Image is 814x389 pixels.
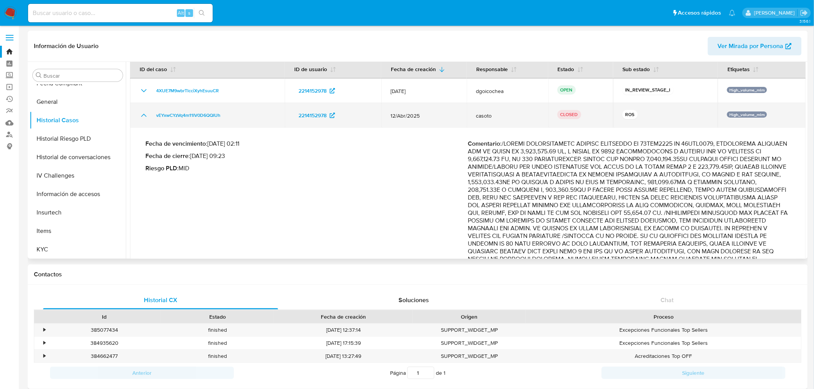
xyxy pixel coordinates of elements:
div: [DATE] 13:27:49 [274,350,413,362]
div: finished [161,324,274,336]
div: 384935620 [48,337,161,349]
div: SUPPORT_WIDGET_MP [413,350,526,362]
div: [DATE] 12:37:14 [274,324,413,336]
div: Excepciones Funcionales Top Sellers [526,337,801,349]
div: finished [161,337,274,349]
button: Insurtech [30,203,126,222]
div: 384662477 [48,350,161,362]
button: Siguiente [602,367,786,379]
button: Buscar [36,72,42,78]
span: Chat [661,296,674,304]
h1: Contactos [34,271,802,278]
a: Notificaciones [729,10,736,16]
div: [DATE] 17:15:39 [274,337,413,349]
button: Items [30,222,126,240]
button: Historial de conversaciones [30,148,126,166]
div: • [43,339,45,347]
button: Historial Casos [30,111,126,130]
div: Id [53,313,155,321]
span: Ver Mirada por Persona [718,37,784,55]
button: Ver Mirada por Persona [708,37,802,55]
button: Información de accesos [30,185,126,203]
p: marianathalie.grajeda@mercadolibre.com.mx [754,9,797,17]
h1: Información de Usuario [34,42,98,50]
div: 385077434 [48,324,161,336]
div: • [43,352,45,360]
div: Origen [418,313,520,321]
span: Historial CX [144,296,177,304]
button: search-icon [194,8,210,18]
span: 1 [444,369,445,377]
div: • [43,326,45,334]
button: General [30,93,126,111]
a: Salir [800,9,808,17]
span: Página de [390,367,445,379]
input: Buscar [43,72,120,79]
button: Anterior [50,367,234,379]
span: Accesos rápidos [678,9,721,17]
div: Proceso [531,313,796,321]
div: SUPPORT_WIDGET_MP [413,337,526,349]
div: Fecha de creación [279,313,407,321]
div: Acreditaciones Top OFF [526,350,801,362]
button: KYC [30,240,126,259]
input: Buscar usuario o caso... [28,8,213,18]
div: Estado [166,313,269,321]
div: finished [161,350,274,362]
span: s [188,9,190,17]
div: SUPPORT_WIDGET_MP [413,324,526,336]
span: Soluciones [399,296,429,304]
button: Historial Riesgo PLD [30,130,126,148]
button: IV Challenges [30,166,126,185]
div: Excepciones Funcionales Top Sellers [526,324,801,336]
span: Alt [178,9,184,17]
